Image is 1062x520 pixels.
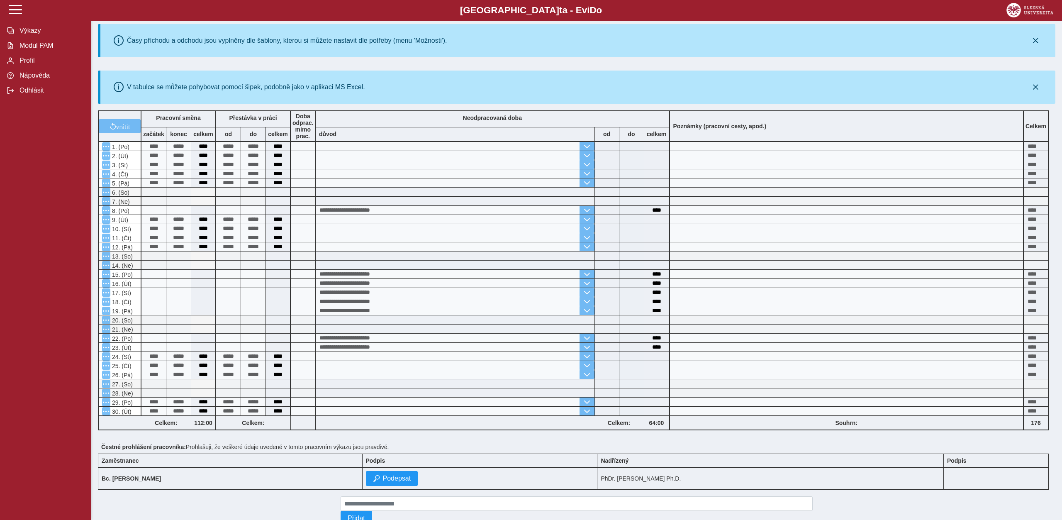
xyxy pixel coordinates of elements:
span: 9. (Út) [110,217,128,223]
span: 27. (So) [110,381,133,388]
button: Menu [102,380,110,388]
button: Menu [102,243,110,251]
button: Menu [102,142,110,151]
b: Pracovní směna [156,115,200,121]
span: Odhlásit [17,87,84,94]
span: Výkazy [17,27,84,34]
button: Menu [102,316,110,324]
span: 6. (So) [110,189,129,196]
b: Bc. [PERSON_NAME] [102,475,161,482]
span: 12. (Pá) [110,244,133,251]
span: 28. (Ne) [110,390,133,397]
button: Menu [102,361,110,370]
b: Celkem: [594,420,644,426]
b: celkem [644,131,669,137]
b: celkem [266,131,290,137]
span: 14. (Ne) [110,262,133,269]
button: Podepsat [366,471,418,486]
span: 4. (Čt) [110,171,128,178]
b: od [216,131,241,137]
button: Menu [102,170,110,178]
button: Menu [102,234,110,242]
span: Nápověda [17,72,84,79]
span: 5. (Pá) [110,180,129,187]
span: 29. (Po) [110,399,133,406]
span: 7. (Ne) [110,198,130,205]
b: Souhrn: [835,420,857,426]
span: 15. (Po) [110,271,133,278]
b: Čestné prohlášení pracovníka: [101,444,186,450]
button: vrátit [99,119,141,133]
b: Celkem: [216,420,290,426]
span: 26. (Pá) [110,372,133,378]
b: Podpis [947,457,967,464]
span: D [589,5,596,15]
span: 1. (Po) [110,144,129,150]
b: Podpis [366,457,385,464]
b: Přestávka v práci [229,115,277,121]
b: 176 [1024,420,1048,426]
button: Menu [102,151,110,160]
span: 18. (Čt) [110,299,132,305]
button: Menu [102,261,110,269]
div: Časy příchodu a odchodu jsou vyplněny dle šablony, kterou si můžete nastavit dle potřeby (menu 'M... [127,37,447,44]
button: Menu [102,188,110,196]
span: Podepsat [383,475,411,482]
b: do [241,131,265,137]
span: 24. (St) [110,354,131,360]
span: 20. (So) [110,317,133,324]
b: 64:00 [644,420,669,426]
span: 25. (Čt) [110,363,132,369]
span: 8. (Po) [110,208,129,214]
button: Menu [102,334,110,342]
button: Menu [102,398,110,406]
b: do [619,131,644,137]
button: Menu [102,343,110,352]
b: Doba odprac. mimo prac. [292,113,314,139]
span: Modul PAM [17,42,84,49]
span: t [559,5,562,15]
button: Menu [102,371,110,379]
span: 3. (St) [110,162,128,168]
span: 10. (St) [110,226,131,232]
button: Menu [102,298,110,306]
button: Menu [102,197,110,205]
button: Menu [102,352,110,361]
button: Menu [102,215,110,224]
button: Menu [102,325,110,333]
b: Poznámky (pracovní cesty, apod.) [670,123,770,129]
b: Zaměstnanec [102,457,139,464]
b: důvod [319,131,336,137]
span: 2. (Út) [110,153,128,159]
span: 23. (Út) [110,344,132,351]
button: Menu [102,407,110,415]
div: V tabulce se můžete pohybovat pomocí šipek, podobně jako v aplikaci MS Excel. [127,83,365,91]
b: 112:00 [191,420,215,426]
button: Menu [102,225,110,233]
b: Neodpracovaná doba [463,115,522,121]
b: od [595,131,619,137]
span: 30. (Út) [110,408,132,415]
span: o [597,5,602,15]
b: Nadřízený [601,457,628,464]
button: Menu [102,389,110,397]
button: Menu [102,270,110,278]
span: 16. (Út) [110,281,132,287]
span: 13. (So) [110,253,133,260]
span: 21. (Ne) [110,326,133,333]
span: 11. (Čt) [110,235,132,242]
span: Profil [17,57,84,64]
span: 22. (Po) [110,335,133,342]
b: konec [166,131,191,137]
img: logo_web_su.png [1006,3,1053,17]
button: Menu [102,307,110,315]
button: Menu [102,288,110,297]
button: Menu [102,252,110,260]
span: vrátit [116,123,130,129]
b: celkem [191,131,215,137]
b: [GEOGRAPHIC_DATA] a - Evi [25,5,1037,16]
b: začátek [141,131,166,137]
b: Celkem [1025,123,1046,129]
b: Celkem: [141,420,191,426]
span: 17. (St) [110,290,131,296]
